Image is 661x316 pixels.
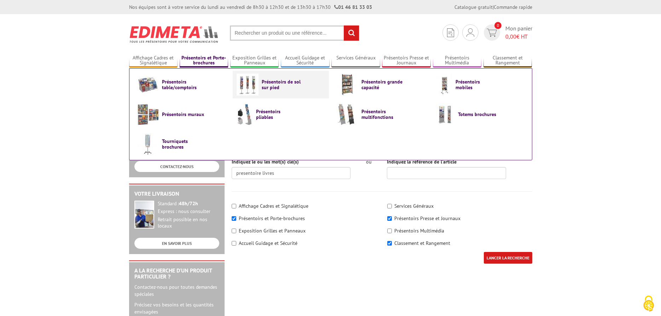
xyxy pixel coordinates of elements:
[336,74,358,96] img: Présentoirs grande capacité
[336,103,425,125] a: Présentoirs multifonctions
[361,79,404,90] span: Présentoirs grande capacité
[466,28,474,37] img: devis rapide
[158,208,219,215] div: Express : nous consulter
[134,238,219,249] a: EN SAVOIR PLUS
[436,74,452,96] img: Présentoirs mobiles
[129,21,219,47] img: Edimeta
[331,55,380,67] a: Services Généraux
[482,24,532,41] a: devis rapide 0 Mon panier 0,00€ HT
[505,33,516,40] span: 0,00
[436,103,455,125] img: Totems brochures
[137,74,225,96] a: Présentoirs table/comptoirs
[239,228,306,234] label: Exposition Grilles et Panneaux
[129,4,372,11] div: Nos équipes sont à votre service du lundi au vendredi de 8h30 à 12h30 et de 13h30 à 17h30
[505,24,532,41] span: Mon panier
[137,103,159,125] img: Présentoirs muraux
[436,74,524,96] a: Présentoirs mobiles
[484,252,532,264] input: LANCER LA RECHERCHE
[394,203,434,209] label: Services Généraux
[494,4,532,10] a: Commande rapide
[454,4,532,11] div: |
[179,200,198,207] strong: 48h/72h
[137,74,159,96] img: Présentoirs table/comptoirs
[134,201,154,229] img: widget-livraison.jpg
[454,4,493,10] a: Catalogue gratuit
[334,4,372,10] strong: 01 46 81 33 03
[232,158,299,165] label: Indiquez le ou les mot(s) clé(s)
[387,204,392,208] input: Services Généraux
[336,103,358,125] img: Présentoirs multifonctions
[239,240,297,246] label: Accueil Guidage et Sécurité
[137,133,225,155] a: Tourniquets brochures
[232,204,236,208] input: Affichage Cadres et Signalétique
[483,55,532,67] a: Classement et Rangement
[382,55,431,67] a: Présentoirs Presse et Journaux
[361,158,376,165] div: ou
[281,55,330,67] a: Accueil Guidage et Sécurité
[134,268,219,280] h2: A la recherche d'un produit particulier ?
[344,25,359,41] input: rechercher
[162,138,204,150] span: Tourniquets brochures
[237,74,325,96] a: Présentoirs de sol sur pied
[134,283,219,298] p: Contactez-nous pour toutes demandes spéciales
[433,55,482,67] a: Présentoirs Multimédia
[232,229,236,233] input: Exposition Grilles et Panneaux
[361,109,404,120] span: Présentoirs multifonctions
[230,25,359,41] input: Rechercher un produit ou une référence...
[237,103,253,125] img: Présentoirs pliables
[387,229,392,233] input: Présentoirs Multimédia
[232,216,236,221] input: Présentoirs et Porte-brochures
[387,158,457,165] label: Indiquez la référence de l'article
[129,55,178,67] a: Affichage Cadres et Signalétique
[487,29,497,37] img: devis rapide
[636,292,661,316] button: Cookies (fenêtre modale)
[239,203,308,209] label: Affichage Cadres et Signalétique
[239,215,305,222] label: Présentoirs et Porte-brochures
[134,191,219,197] h2: Votre livraison
[158,217,219,229] div: Retrait possible en nos locaux
[134,301,219,315] p: Précisez vos besoins et les quantités envisagées
[387,241,392,246] input: Classement et Rangement
[158,201,219,207] div: Standard :
[232,241,236,246] input: Accueil Guidage et Sécurité
[162,111,204,117] span: Présentoirs muraux
[137,133,159,155] img: Tourniquets brochures
[436,103,524,125] a: Totems brochures
[505,33,532,41] span: € HT
[256,109,298,120] span: Présentoirs pliables
[494,22,501,29] span: 0
[237,74,259,96] img: Présentoirs de sol sur pied
[387,216,392,221] input: Présentoirs Presse et Journaux
[394,240,450,246] label: Classement et Rangement
[336,74,425,96] a: Présentoirs grande capacité
[180,55,228,67] a: Présentoirs et Porte-brochures
[137,103,225,125] a: Présentoirs muraux
[394,215,460,222] label: Présentoirs Presse et Journaux
[262,79,304,90] span: Présentoirs de sol sur pied
[162,79,204,90] span: Présentoirs table/comptoirs
[230,55,279,67] a: Exposition Grilles et Panneaux
[456,79,498,90] span: Présentoirs mobiles
[134,161,219,172] a: CONTACTEZ-NOUS
[394,228,444,234] label: Présentoirs Multimédia
[640,295,657,312] img: Cookies (fenêtre modale)
[237,103,325,125] a: Présentoirs pliables
[458,111,500,117] span: Totems brochures
[447,28,454,37] img: devis rapide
